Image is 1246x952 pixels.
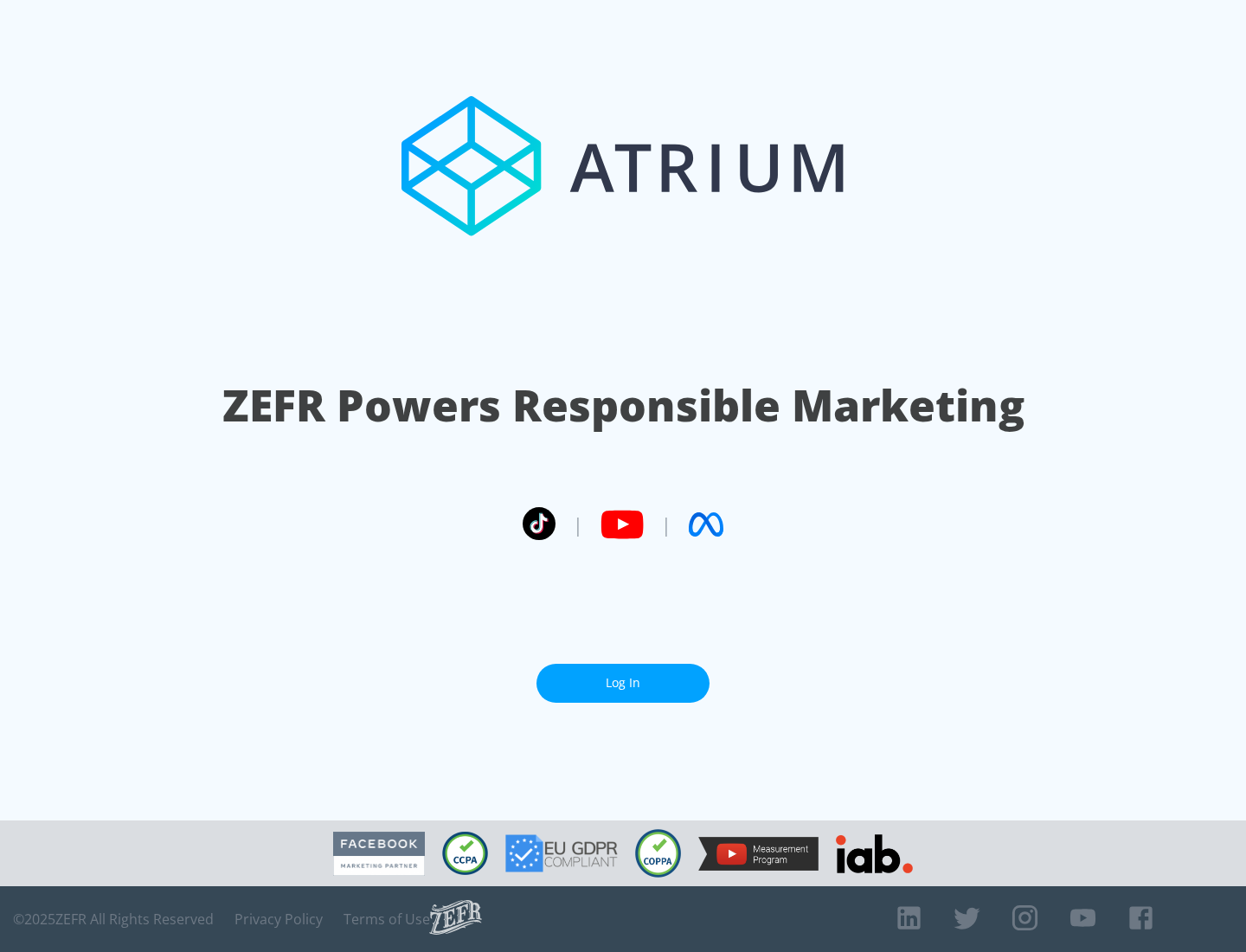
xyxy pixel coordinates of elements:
a: Privacy Policy [234,910,323,928]
h1: ZEFR Powers Responsible Marketing [222,376,1024,435]
img: GDPR Compliant [505,834,618,872]
img: YouTube Measurement Program [698,837,819,871]
span: © 2025 ZEFR All Rights Reserved [13,910,214,928]
a: Log In [536,664,710,703]
img: CCPA Compliant [442,832,488,875]
a: Terms of Use [344,910,430,928]
img: COPPA Compliant [635,829,681,878]
span: | [573,511,583,537]
span: | [661,511,671,537]
img: Facebook Marketing Partner [333,832,425,876]
img: IAB [836,834,913,873]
